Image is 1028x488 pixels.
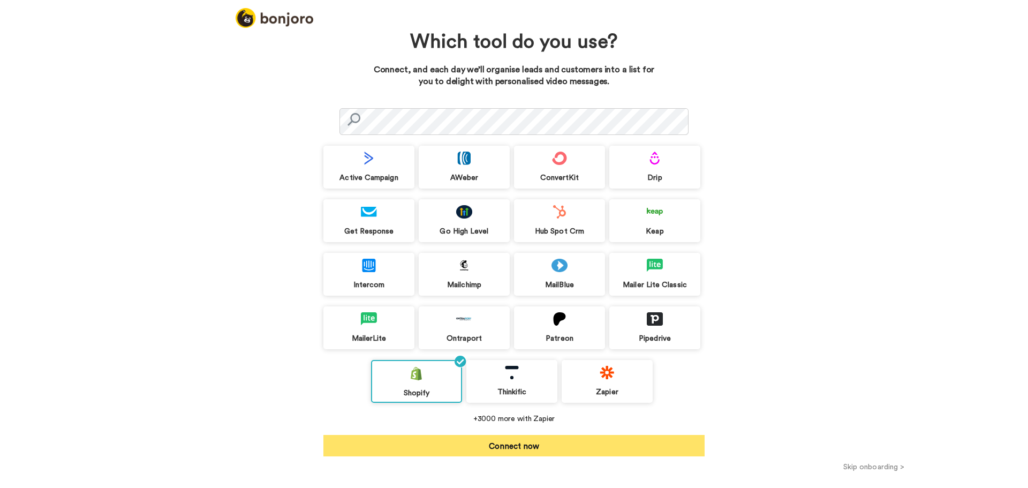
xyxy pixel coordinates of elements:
[361,152,377,165] img: logo_activecampaign.svg
[347,113,360,126] img: search.svg
[419,334,510,343] div: Ontraport
[609,334,700,343] div: Pipedrive
[514,280,605,290] div: MailBlue
[466,387,557,397] div: Thinkific
[323,173,414,183] div: Active Campaign
[323,435,705,456] button: Connect now
[394,32,634,53] h1: Which tool do you use?
[647,259,663,272] img: logo_mailerlite.svg
[419,280,510,290] div: Mailchimp
[551,205,568,219] img: logo_hubspot.svg
[409,367,425,380] img: logo_shopify.svg
[647,205,663,219] img: logo_keap.svg
[720,461,1028,472] button: Skip onboarding >
[609,280,700,290] div: Mailer Lite Classic
[551,152,568,165] img: logo_convertkit.svg
[369,64,659,88] p: Connect, and each day we’ll organise leads and customers into a list for you to delight with pers...
[361,205,377,219] img: logo_getresponse.svg
[419,173,510,183] div: AWeber
[456,259,472,272] img: logo_mailchimp.svg
[323,227,414,236] div: Get Response
[609,173,700,183] div: Drip
[609,227,700,236] div: Keap
[323,414,705,424] div: +3000 more with Zapier
[236,8,313,28] img: logo_full.png
[647,152,663,165] img: logo_drip.svg
[361,312,377,326] img: logo_mailerlite.svg
[361,259,377,272] img: logo_intercom.svg
[514,173,605,183] div: ConvertKit
[504,366,520,379] img: logo_thinkific.svg
[372,388,461,398] div: Shopify
[551,259,568,272] img: logo_mailblue.png
[562,387,653,397] div: Zapier
[419,227,510,236] div: Go High Level
[323,334,414,343] div: MailerLite
[514,227,605,236] div: Hub Spot Crm
[599,366,615,379] img: logo_zapier.svg
[551,312,568,326] img: logo_patreon.svg
[323,280,414,290] div: Intercom
[456,152,472,165] img: logo_aweber.svg
[456,205,472,219] img: logo_gohighlevel.png
[647,312,663,326] img: logo_pipedrive.png
[514,334,605,343] div: Patreon
[456,312,472,326] img: logo_ontraport.svg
